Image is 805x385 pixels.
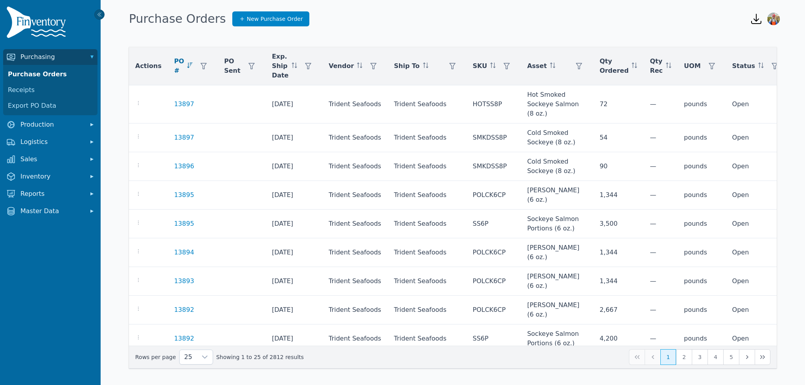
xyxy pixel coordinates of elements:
img: Sera Wheeler [767,13,780,25]
span: Inventory [20,172,83,181]
span: Showing 1 to 25 of 2812 results [216,353,304,361]
button: Next Page [739,349,755,365]
td: Trident Seafoods [388,181,466,210]
span: UOM [684,61,701,71]
span: Master Data [20,206,83,216]
td: Trident Seafoods [388,238,466,267]
td: POLCK6CP [467,296,521,324]
button: Last Page [755,349,770,365]
td: [PERSON_NAME] (6 oz.) [521,296,593,324]
td: Trident Seafoods [388,296,466,324]
td: pounds [678,296,726,324]
td: 4,200 [593,324,643,353]
button: Page 5 [723,349,739,365]
td: Trident Seafoods [322,210,388,238]
a: 13897 [174,99,194,109]
td: SMKDSS8P [467,123,521,152]
a: Export PO Data [5,98,96,114]
button: Production [3,117,97,133]
span: Ship To [394,61,419,71]
button: Logistics [3,134,97,150]
td: pounds [678,152,726,181]
td: [DATE] [266,123,323,152]
a: 13895 [174,190,194,200]
td: Open [726,324,789,353]
td: Open [726,267,789,296]
td: — [643,238,678,267]
td: 72 [593,85,643,123]
td: Trident Seafoods [322,152,388,181]
span: Asset [527,61,547,71]
a: Purchase Orders [5,66,96,82]
span: Status [732,61,755,71]
button: Reports [3,186,97,202]
td: [DATE] [266,85,323,123]
a: 13892 [174,334,194,343]
td: — [643,85,678,123]
td: 1,344 [593,267,643,296]
td: Trident Seafoods [322,324,388,353]
button: Sales [3,151,97,167]
td: Trident Seafoods [388,324,466,353]
td: Trident Seafoods [388,85,466,123]
td: POLCK6CP [467,267,521,296]
img: Finventory [6,6,69,41]
span: Exp. Ship Date [272,52,289,80]
td: Trident Seafoods [322,123,388,152]
td: pounds [678,267,726,296]
button: Page 2 [676,349,692,365]
td: [PERSON_NAME] (6 oz.) [521,267,593,296]
td: Trident Seafoods [322,267,388,296]
td: Hot Smoked Sockeye Salmon (8 oz.) [521,85,593,123]
td: Cold Smoked Sockeye (8 oz.) [521,152,593,181]
span: Reports [20,189,83,199]
a: 13893 [174,276,194,286]
td: [DATE] [266,267,323,296]
td: Trident Seafoods [322,85,388,123]
a: 13892 [174,305,194,315]
td: Trident Seafoods [322,238,388,267]
button: Inventory [3,169,97,184]
td: Open [726,85,789,123]
td: pounds [678,210,726,238]
td: — [643,267,678,296]
span: Purchasing [20,52,83,62]
td: [DATE] [266,324,323,353]
span: PO Sent [224,57,240,76]
td: Open [726,296,789,324]
button: Page 1 [660,349,676,365]
td: 1,344 [593,238,643,267]
td: pounds [678,324,726,353]
td: [DATE] [266,181,323,210]
td: — [643,210,678,238]
td: [DATE] [266,296,323,324]
td: — [643,123,678,152]
td: Open [726,210,789,238]
td: Trident Seafoods [322,296,388,324]
td: 54 [593,123,643,152]
td: Sockeye Salmon Portions (6 oz.) [521,210,593,238]
span: Logistics [20,137,83,147]
td: pounds [678,181,726,210]
span: Actions [135,61,162,71]
a: 13897 [174,133,194,142]
span: Production [20,120,83,129]
td: — [643,152,678,181]
td: Sockeye Salmon Portions (6 oz.) [521,324,593,353]
a: Receipts [5,82,96,98]
td: [DATE] [266,210,323,238]
span: Qty Rec [650,57,663,76]
button: Master Data [3,203,97,219]
td: Trident Seafoods [388,152,466,181]
a: New Purchase Order [232,11,310,26]
td: POLCK6CP [467,238,521,267]
td: [PERSON_NAME] (6 oz.) [521,181,593,210]
td: Trident Seafoods [388,210,466,238]
td: Open [726,123,789,152]
a: 13896 [174,162,194,171]
td: Trident Seafoods [322,181,388,210]
td: [DATE] [266,238,323,267]
span: Qty Ordered [599,57,629,76]
td: 90 [593,152,643,181]
td: Open [726,152,789,181]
